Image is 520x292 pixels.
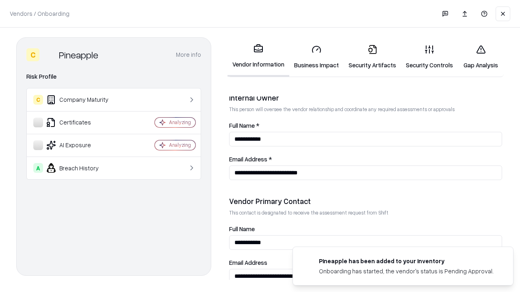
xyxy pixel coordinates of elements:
div: Onboarding has started, the vendor's status is Pending Approval. [319,267,494,275]
label: Email Address [229,260,502,266]
div: Analyzing [169,119,191,126]
p: Vendors / Onboarding [10,9,69,18]
div: C [33,95,43,105]
div: Internal Owner [229,93,502,103]
div: A [33,163,43,173]
a: Security Artifacts [344,38,401,76]
p: This person will oversee the vendor relationship and coordinate any required assessments or appro... [229,106,502,113]
div: C [26,48,39,61]
div: Company Maturity [33,95,130,105]
a: Business Impact [289,38,344,76]
label: Full Name [229,226,502,232]
div: Pineapple [59,48,98,61]
div: Vendor Primary Contact [229,196,502,206]
div: Breach History [33,163,130,173]
div: AI Exposure [33,140,130,150]
img: Pineapple [43,48,56,61]
div: Risk Profile [26,72,201,82]
a: Gap Analysis [458,38,504,76]
div: Certificates [33,118,130,127]
label: Email Address * [229,156,502,162]
div: Analyzing [169,142,191,148]
p: This contact is designated to receive the assessment request from Shift [229,209,502,216]
a: Security Controls [401,38,458,76]
div: Pineapple has been added to your inventory [319,257,494,265]
a: Vendor Information [227,37,289,77]
img: pineappleenergy.com [303,257,312,266]
label: Full Name * [229,122,502,129]
button: More info [176,47,201,62]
